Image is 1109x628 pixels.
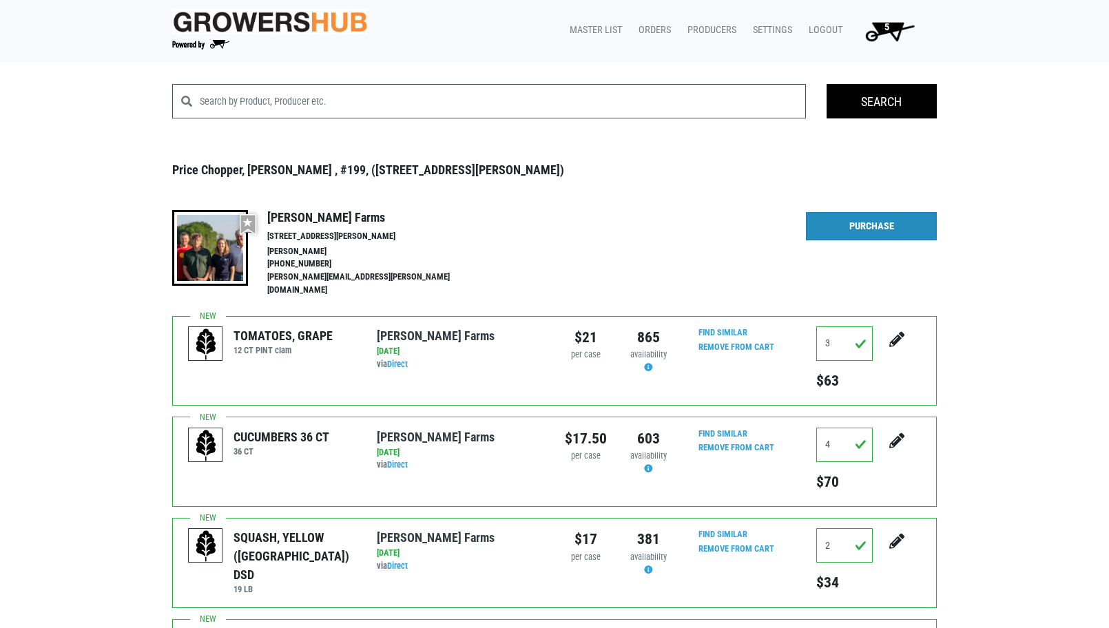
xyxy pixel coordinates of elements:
[628,528,670,550] div: 381
[816,574,873,592] h5: $34
[377,547,544,560] div: [DATE]
[377,530,495,545] a: [PERSON_NAME] Farms
[742,17,798,43] a: Settings
[189,529,223,563] img: placeholder-variety-43d6402dacf2d531de610a020419775a.svg
[234,584,355,594] h6: 19 LB
[387,459,408,470] a: Direct
[827,84,937,118] input: Search
[565,551,607,564] div: per case
[816,326,873,361] input: Qty
[698,428,747,439] a: Find Similar
[172,9,368,34] img: original-fc7597fdc6adbb9d0e2ae620e786d1a2.jpg
[630,450,667,461] span: availability
[630,349,667,359] span: availability
[234,528,355,584] div: SQUASH, YELLOW ([GEOGRAPHIC_DATA]) DSD
[377,446,544,459] div: [DATE]
[565,450,607,463] div: per case
[816,372,873,390] h5: $63
[816,473,873,491] h5: $70
[565,348,607,362] div: per case
[690,440,782,456] input: Remove From Cart
[698,529,747,539] a: Find Similar
[234,446,329,457] h6: 36 CT
[628,326,670,348] div: 865
[565,428,607,450] div: $17.50
[387,561,408,571] a: Direct
[628,17,676,43] a: Orders
[676,17,742,43] a: Producers
[690,339,782,355] input: Remove From Cart
[859,17,920,45] img: Cart
[267,230,479,243] li: [STREET_ADDRESS][PERSON_NAME]
[234,326,333,345] div: TOMATOES, GRAPE
[377,560,544,573] div: via
[172,40,229,50] img: Powered by Big Wheelbarrow
[630,552,667,562] span: availability
[377,328,495,343] a: [PERSON_NAME] Farms
[377,430,495,444] a: [PERSON_NAME] Farms
[267,210,479,225] h4: [PERSON_NAME] Farms
[884,21,889,33] span: 5
[189,428,223,463] img: placeholder-variety-43d6402dacf2d531de610a020419775a.svg
[698,327,747,337] a: Find Similar
[234,345,333,355] h6: 12 CT PINT clam
[565,528,607,550] div: $17
[377,358,544,371] div: via
[690,541,782,557] input: Remove From Cart
[816,428,873,462] input: Qty
[267,271,479,297] li: [PERSON_NAME][EMAIL_ADDRESS][PERSON_NAME][DOMAIN_NAME]
[377,459,544,472] div: via
[387,359,408,369] a: Direct
[628,428,670,450] div: 603
[172,163,937,178] h3: Price Chopper, [PERSON_NAME] , #199, ([STREET_ADDRESS][PERSON_NAME])
[200,84,806,118] input: Search by Product, Producer etc.
[816,528,873,563] input: Qty
[267,258,479,271] li: [PHONE_NUMBER]
[806,212,937,241] a: Purchase
[848,17,926,45] a: 5
[267,245,479,258] li: [PERSON_NAME]
[234,428,329,446] div: CUCUMBERS 36 CT
[172,210,248,286] img: thumbnail-8a08f3346781c529aa742b86dead986c.jpg
[377,345,544,358] div: [DATE]
[798,17,848,43] a: Logout
[559,17,628,43] a: Master List
[565,326,607,348] div: $21
[189,327,223,362] img: placeholder-variety-43d6402dacf2d531de610a020419775a.svg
